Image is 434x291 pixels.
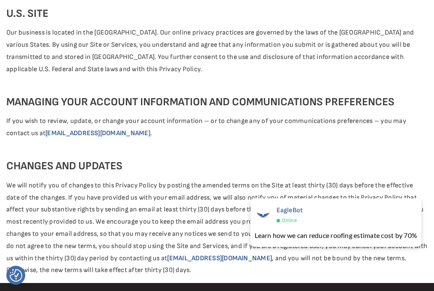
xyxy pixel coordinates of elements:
p: Our business is located in the [GEOGRAPHIC_DATA]. Our online privacy practices are governed by th... [6,27,428,75]
h5: CHANGES AND UPDATES [6,159,428,174]
button: Consent Preferences [10,269,22,282]
p: We will notify you of changes to this Privacy Policy by posting the amended terms on the Site at ... [6,180,428,277]
span: EagleBot [277,206,303,214]
div: Learn how we can reduce roofing estimate cost by 70% [255,230,417,240]
h5: MANAGING YOUR ACCOUNT INFORMATION AND COMMUNICATIONS PREFERENCES [6,95,428,109]
p: If you wish to review, update, or change your account information – or to change any of your comm... [6,115,428,140]
span: Online [282,216,297,225]
img: Revisit consent button [10,269,22,282]
a: [EMAIL_ADDRESS][DOMAIN_NAME] [167,254,272,262]
img: EagleBot [255,206,272,223]
a: [EMAIL_ADDRESS][DOMAIN_NAME] [45,129,150,137]
h5: U.S. SITE [6,7,428,21]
